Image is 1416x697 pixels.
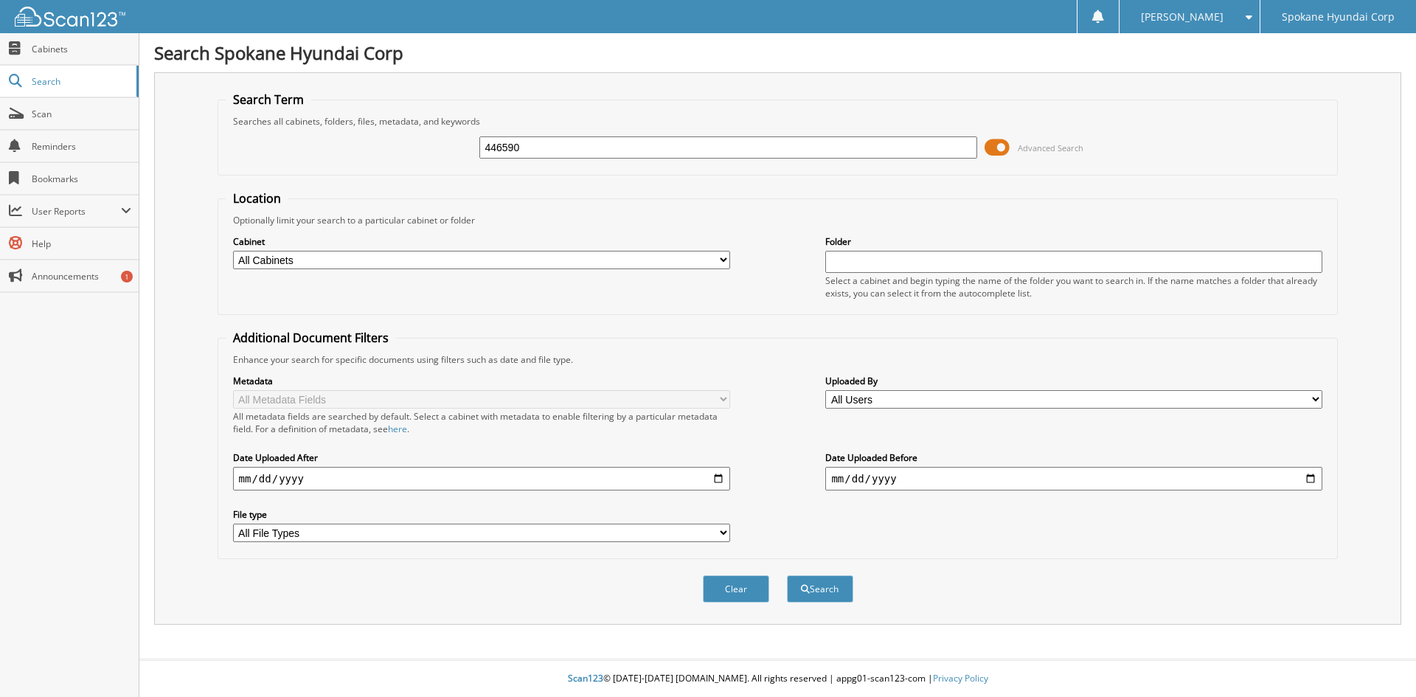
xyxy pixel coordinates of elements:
[233,508,730,521] label: File type
[15,7,125,27] img: scan123-logo-white.svg
[825,467,1322,490] input: end
[32,205,121,218] span: User Reports
[233,375,730,387] label: Metadata
[226,91,311,108] legend: Search Term
[32,43,131,55] span: Cabinets
[568,672,603,684] span: Scan123
[226,353,1330,366] div: Enhance your search for specific documents using filters such as date and file type.
[32,270,131,282] span: Announcements
[825,235,1322,248] label: Folder
[787,575,853,603] button: Search
[226,115,1330,128] div: Searches all cabinets, folders, files, metadata, and keywords
[825,451,1322,464] label: Date Uploaded Before
[233,467,730,490] input: start
[825,274,1322,299] div: Select a cabinet and begin typing the name of the folder you want to search in. If the name match...
[226,214,1330,226] div: Optionally limit your search to a particular cabinet or folder
[154,41,1401,65] h1: Search Spokane Hyundai Corp
[1141,13,1224,21] span: [PERSON_NAME]
[121,271,133,282] div: 1
[32,173,131,185] span: Bookmarks
[233,410,730,435] div: All metadata fields are searched by default. Select a cabinet with metadata to enable filtering b...
[933,672,988,684] a: Privacy Policy
[1282,13,1395,21] span: Spokane Hyundai Corp
[825,375,1322,387] label: Uploaded By
[32,75,129,88] span: Search
[233,451,730,464] label: Date Uploaded After
[226,330,396,346] legend: Additional Document Filters
[32,108,131,120] span: Scan
[388,423,407,435] a: here
[32,237,131,250] span: Help
[233,235,730,248] label: Cabinet
[32,140,131,153] span: Reminders
[703,575,769,603] button: Clear
[1018,142,1083,153] span: Advanced Search
[1342,626,1416,697] iframe: Chat Widget
[226,190,288,207] legend: Location
[139,661,1416,697] div: © [DATE]-[DATE] [DOMAIN_NAME]. All rights reserved | appg01-scan123-com |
